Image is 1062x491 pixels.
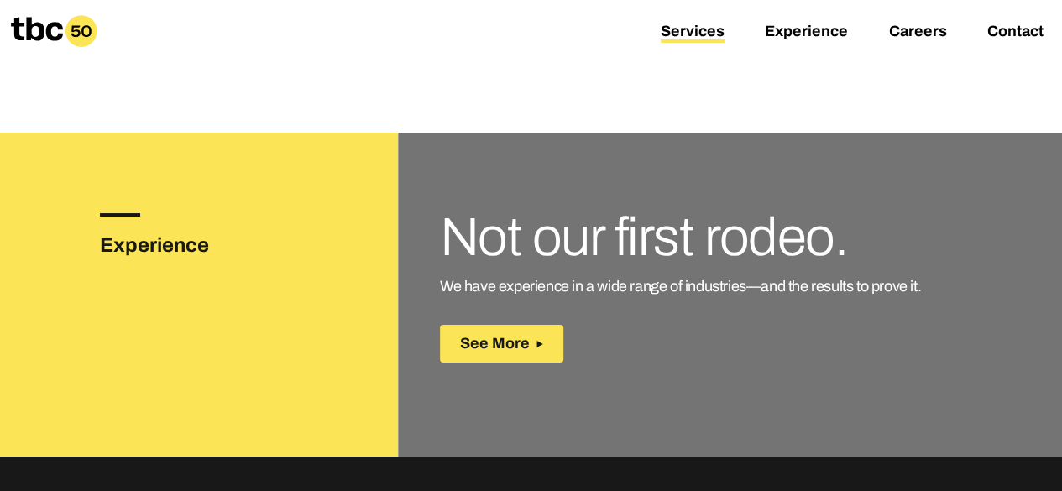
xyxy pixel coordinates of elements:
[765,23,848,43] a: Experience
[100,230,261,260] h3: Experience
[460,335,530,353] span: See More
[986,23,1043,43] a: Contact
[888,23,946,43] a: Careers
[440,213,979,262] h3: Not our first rodeo.
[440,325,563,363] button: See More
[661,23,725,43] a: Services
[440,275,979,298] p: We have experience in a wide range of industries—and the results to prove it.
